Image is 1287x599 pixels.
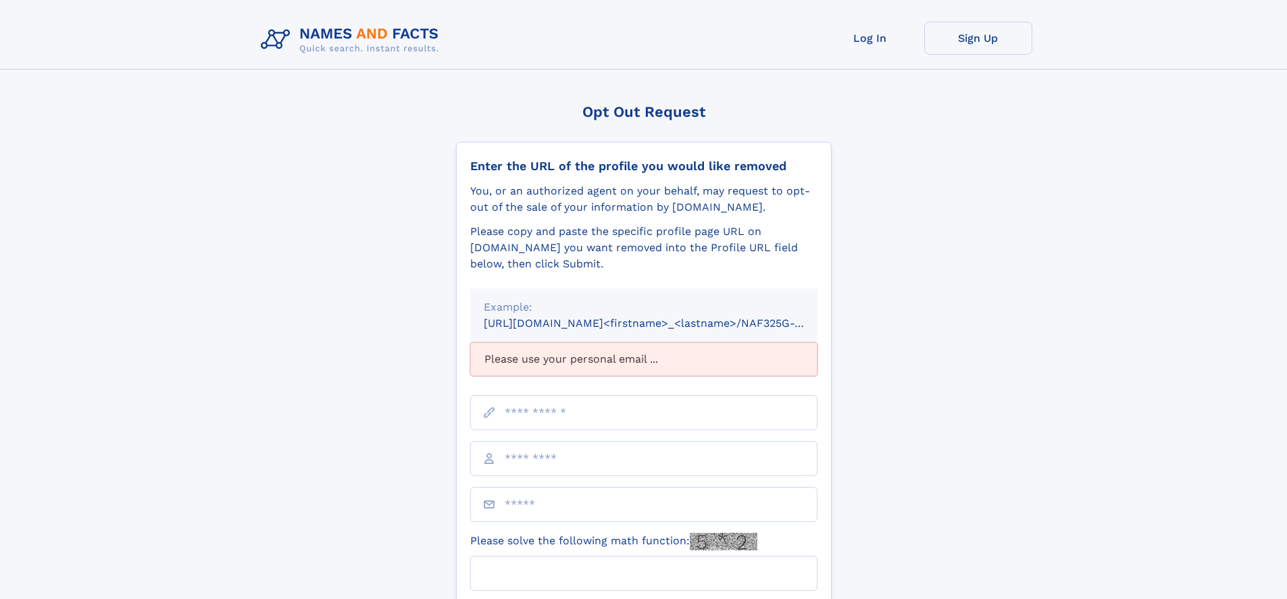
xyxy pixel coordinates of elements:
div: Example: [484,299,804,315]
div: Please copy and paste the specific profile page URL on [DOMAIN_NAME] you want removed into the Pr... [470,224,817,272]
div: You, or an authorized agent on your behalf, may request to opt-out of the sale of your informatio... [470,183,817,215]
div: Please use your personal email ... [470,342,817,376]
div: Opt Out Request [456,103,832,120]
a: Log In [816,22,924,55]
small: [URL][DOMAIN_NAME]<firstname>_<lastname>/NAF325G-xxxxxxxx [484,317,843,330]
img: Logo Names and Facts [255,22,450,58]
a: Sign Up [924,22,1032,55]
div: Enter the URL of the profile you would like removed [470,159,817,174]
label: Please solve the following math function: [470,533,757,550]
